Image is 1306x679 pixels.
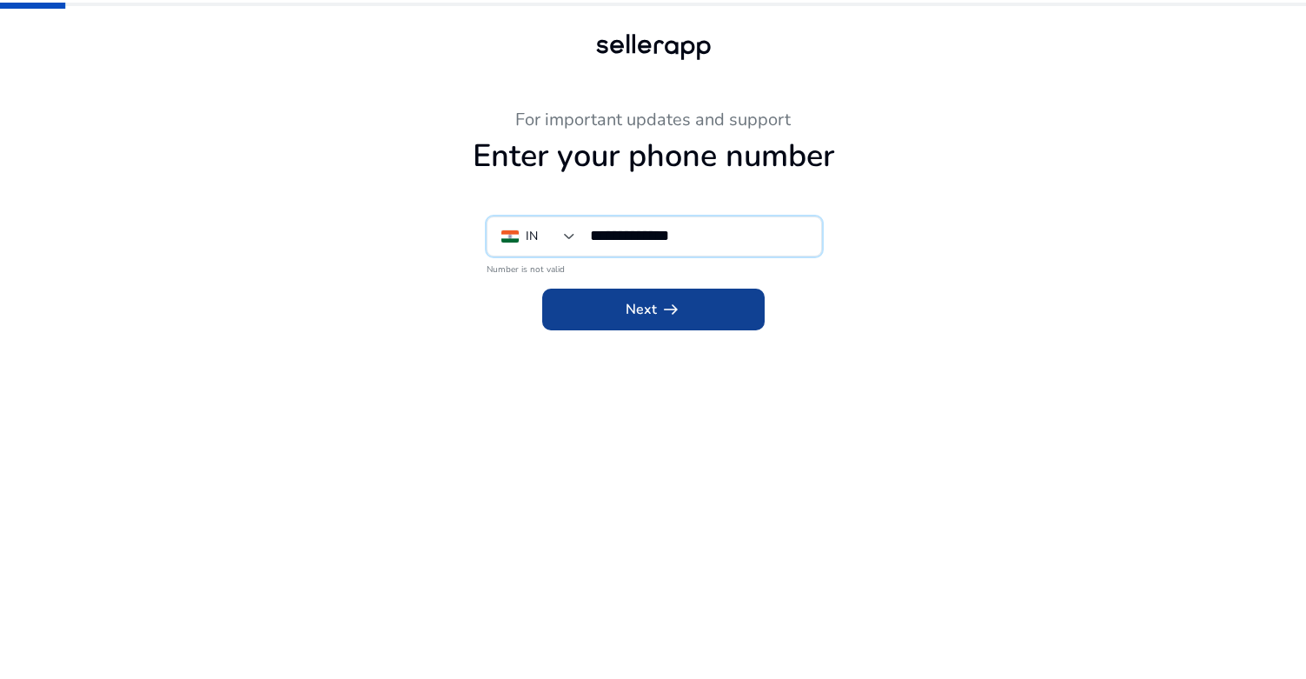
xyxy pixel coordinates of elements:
[626,299,681,320] span: Next
[542,289,765,330] button: Nextarrow_right_alt
[176,110,1131,130] h3: For important updates and support
[526,227,538,246] div: IN
[660,299,681,320] span: arrow_right_alt
[176,137,1131,175] h1: Enter your phone number
[487,258,820,276] mat-error: Number is not valid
